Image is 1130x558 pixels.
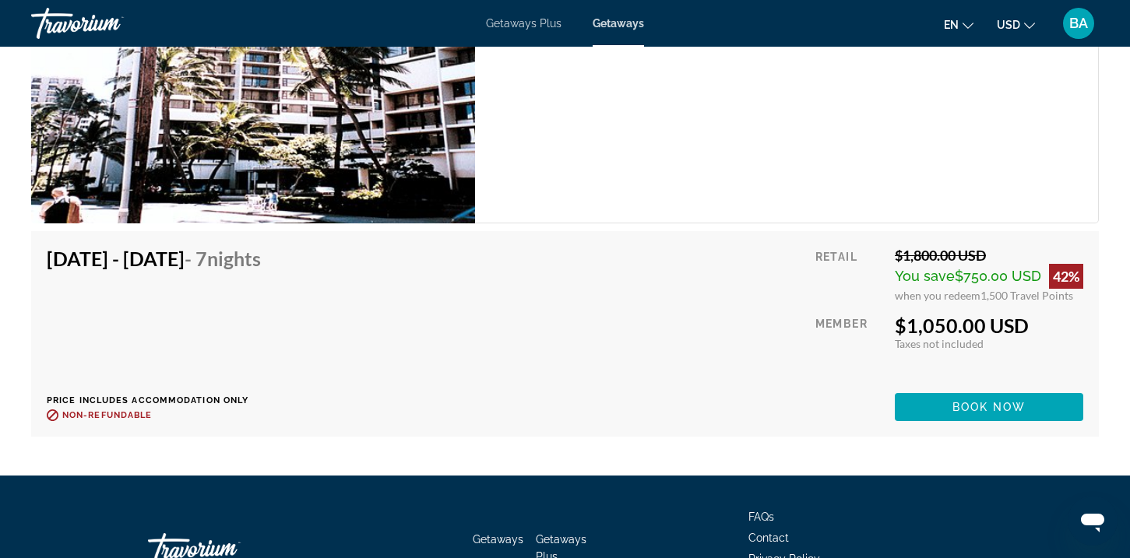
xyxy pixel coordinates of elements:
[748,532,789,544] a: Contact
[207,247,261,270] span: Nights
[980,289,1073,302] span: 1,500 Travel Points
[895,247,1083,264] div: $1,800.00 USD
[62,410,152,420] span: Non-refundable
[997,13,1035,36] button: Change currency
[895,393,1083,421] button: Book now
[748,511,774,523] a: FAQs
[944,19,959,31] span: en
[1058,7,1099,40] button: User Menu
[944,13,973,36] button: Change language
[185,247,261,270] span: - 7
[895,314,1083,337] div: $1,050.00 USD
[955,268,1041,284] span: $750.00 USD
[473,533,523,546] a: Getaways
[895,268,955,284] span: You save
[1049,264,1083,289] div: 42%
[31,3,187,44] a: Travorium
[486,17,561,30] a: Getaways Plus
[895,289,980,302] span: when you redeem
[815,314,883,381] div: Member
[815,247,883,302] div: Retail
[952,401,1026,413] span: Book now
[593,17,644,30] a: Getaways
[895,337,984,350] span: Taxes not included
[47,247,261,270] h4: [DATE] - [DATE]
[1069,16,1088,31] span: BA
[997,19,1020,31] span: USD
[1068,496,1118,546] iframe: Button to launch messaging window
[47,395,273,405] p: Price includes accommodation only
